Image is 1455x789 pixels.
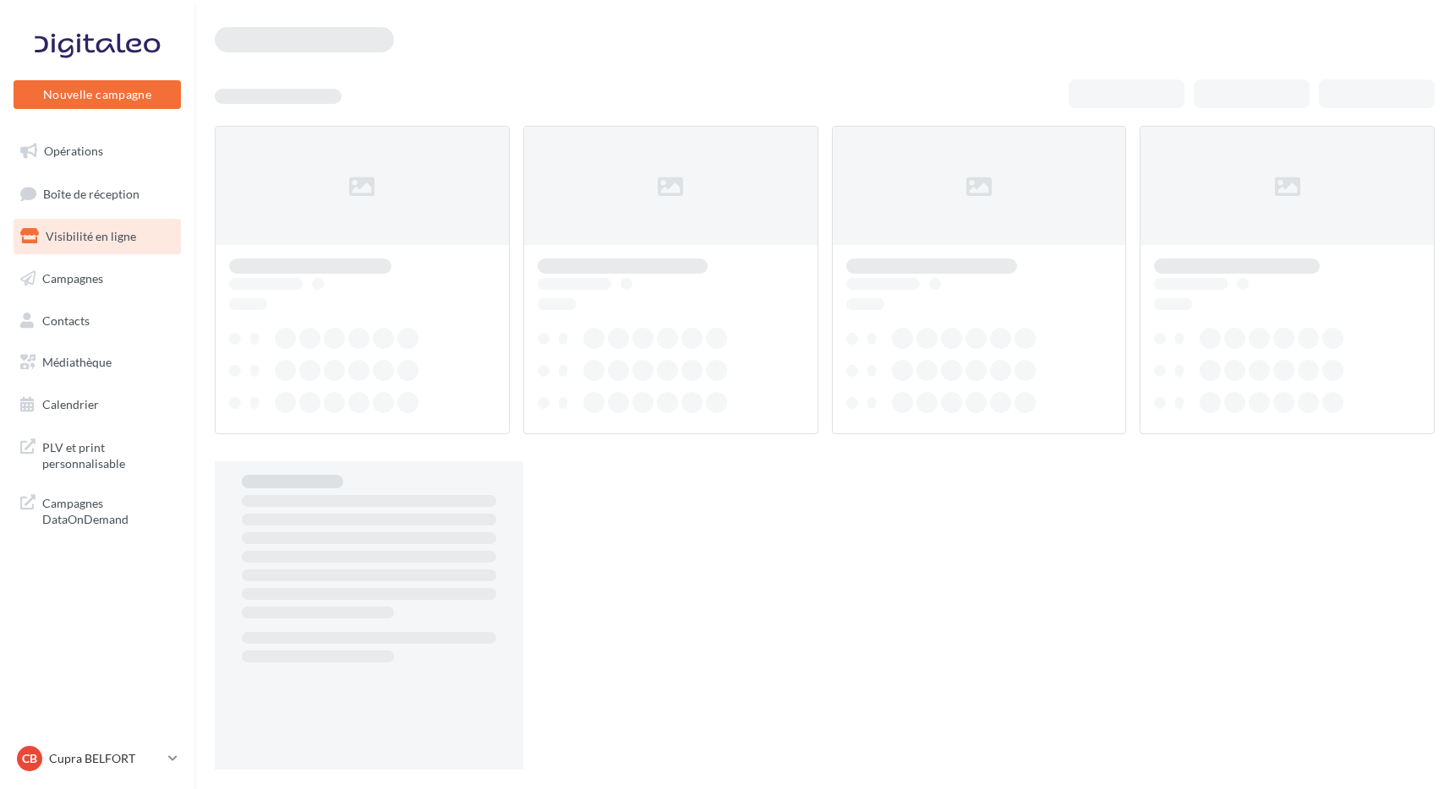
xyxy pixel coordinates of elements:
a: Opérations [10,133,184,169]
span: CB [22,750,37,767]
a: Contacts [10,303,184,339]
a: PLV et print personnalisable [10,429,184,479]
span: Calendrier [42,397,99,411]
a: Médiathèque [10,345,184,380]
span: Campagnes DataOnDemand [42,492,174,528]
button: Nouvelle campagne [14,80,181,109]
span: Contacts [42,313,90,327]
a: Visibilité en ligne [10,219,184,254]
p: Cupra BELFORT [49,750,161,767]
a: Calendrier [10,387,184,422]
span: PLV et print personnalisable [42,436,174,472]
span: Médiathèque [42,355,112,369]
a: Campagnes [10,261,184,297]
a: Boîte de réception [10,176,184,212]
span: Campagnes [42,271,103,286]
a: Campagnes DataOnDemand [10,485,184,535]
a: CB Cupra BELFORT [14,743,181,775]
span: Visibilité en ligne [46,229,136,243]
span: Opérations [44,144,103,158]
span: Boîte de réception [43,186,139,200]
